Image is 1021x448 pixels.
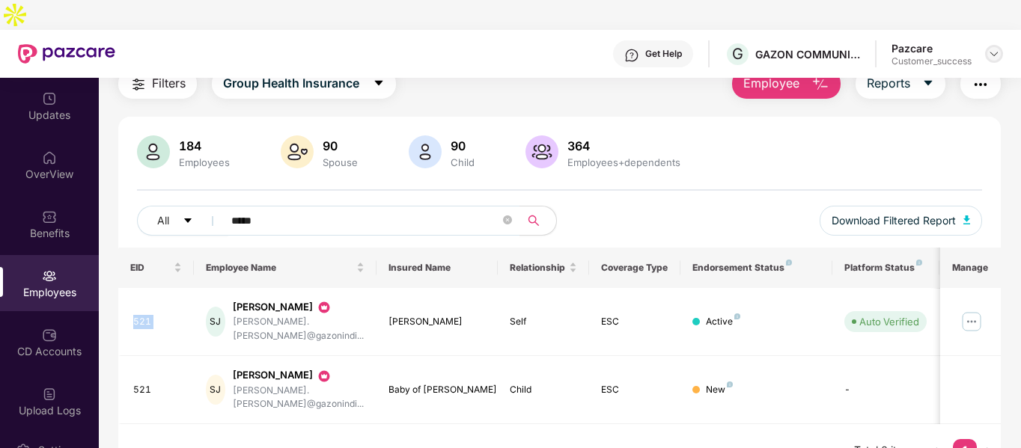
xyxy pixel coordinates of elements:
[510,315,577,329] div: Self
[859,314,919,329] div: Auto Verified
[137,206,228,236] button: Allcaret-down
[519,206,557,236] button: search
[916,260,922,266] img: svg+xml;base64,PHN2ZyB4bWxucz0iaHR0cDovL3d3dy53My5vcmcvMjAwMC9zdmciIHdpZHRoPSI4IiBoZWlnaHQ9IjgiIH...
[732,69,841,99] button: Employee
[519,215,549,227] span: search
[176,156,233,168] div: Employees
[152,74,186,93] span: Filters
[510,383,577,397] div: Child
[645,48,682,60] div: Get Help
[844,262,927,274] div: Platform Status
[922,77,934,90] span: caret-down
[206,307,225,337] div: SJ
[988,48,1000,60] img: svg+xml;base64,PHN2ZyBpZD0iRHJvcGRvd24tMzJ4MzIiIHhtbG5zPSJodHRwOi8vd3d3LnczLm9yZy8yMDAwL3N2ZyIgd2...
[786,260,792,266] img: svg+xml;base64,PHN2ZyB4bWxucz0iaHR0cDovL3d3dy53My5vcmcvMjAwMC9zdmciIHdpZHRoPSI4IiBoZWlnaHQ9IjgiIH...
[377,248,499,288] th: Insured Name
[963,215,971,224] img: svg+xml;base64,PHN2ZyB4bWxucz0iaHR0cDovL3d3dy53My5vcmcvMjAwMC9zdmciIHhtbG5zOnhsaW5rPSJodHRwOi8vd3...
[820,206,983,236] button: Download Filtered Report
[832,356,939,424] td: -
[940,248,1001,288] th: Manage
[564,156,683,168] div: Employees+dependents
[130,262,171,274] span: EID
[503,215,512,224] span: close-circle
[129,76,147,93] img: svg+xml;base64,PHN2ZyB4bWxucz0iaHR0cDovL3d3dy53My5vcmcvMjAwMC9zdmciIHdpZHRoPSIyNCIgaGVpZ2h0PSIyNC...
[373,77,385,90] span: caret-down
[448,138,478,153] div: 90
[133,383,183,397] div: 521
[206,375,225,405] div: SJ
[409,135,442,168] img: svg+xml;base64,PHN2ZyB4bWxucz0iaHR0cDovL3d3dy53My5vcmcvMjAwMC9zdmciIHhtbG5zOnhsaW5rPSJodHRwOi8vd3...
[233,384,365,412] div: [PERSON_NAME].[PERSON_NAME]@gazonindi...
[692,262,820,274] div: Endorsement Status
[317,300,332,315] img: svg+xml;base64,PHN2ZyB3aWR0aD0iMjAiIGhlaWdodD0iMjAiIHZpZXdCb3g9IjAgMCAyMCAyMCIgZmlsbD0ibm9uZSIgeG...
[320,156,361,168] div: Spouse
[972,76,990,93] img: svg+xml;base64,PHN2ZyB4bWxucz0iaHR0cDovL3d3dy53My5vcmcvMjAwMC9zdmciIHdpZHRoPSIyNCIgaGVpZ2h0PSIyNC...
[706,315,740,329] div: Active
[892,41,972,55] div: Pazcare
[42,387,57,402] img: svg+xml;base64,PHN2ZyBpZD0iVXBsb2FkX0xvZ3MiIGRhdGEtbmFtZT0iVXBsb2FkIExvZ3MiIHhtbG5zPSJodHRwOi8vd3...
[388,383,487,397] div: Baby of [PERSON_NAME]
[223,74,359,93] span: Group Health Insurance
[118,248,195,288] th: EID
[157,212,169,229] span: All
[856,69,945,99] button: Reportscaret-down
[281,135,314,168] img: svg+xml;base64,PHN2ZyB4bWxucz0iaHR0cDovL3d3dy53My5vcmcvMjAwMC9zdmciIHhtbG5zOnhsaW5rPSJodHRwOi8vd3...
[448,156,478,168] div: Child
[212,69,396,99] button: Group Health Insurancecaret-down
[601,315,668,329] div: ESC
[233,300,365,315] div: [PERSON_NAME]
[176,138,233,153] div: 184
[42,150,57,165] img: svg+xml;base64,PHN2ZyBpZD0iSG9tZSIgeG1sbnM9Imh0dHA6Ly93d3cudzMub3JnLzIwMDAvc3ZnIiB3aWR0aD0iMjAiIG...
[732,45,743,63] span: G
[133,315,183,329] div: 521
[206,262,353,274] span: Employee Name
[317,369,332,384] img: svg+xml;base64,PHN2ZyB3aWR0aD0iMjAiIGhlaWdodD0iMjAiIHZpZXdCb3g9IjAgMCAyMCAyMCIgZmlsbD0ibm9uZSIgeG...
[18,44,115,64] img: New Pazcare Logo
[503,214,512,228] span: close-circle
[892,55,972,67] div: Customer_success
[525,135,558,168] img: svg+xml;base64,PHN2ZyB4bWxucz0iaHR0cDovL3d3dy53My5vcmcvMjAwMC9zdmciIHhtbG5zOnhsaW5rPSJodHRwOi8vd3...
[118,69,197,99] button: Filters
[183,215,193,227] span: caret-down
[727,381,733,387] img: svg+xml;base64,PHN2ZyB4bWxucz0iaHR0cDovL3d3dy53My5vcmcvMjAwMC9zdmciIHdpZHRoPSI4IiBoZWlnaHQ9IjgiIH...
[320,138,361,153] div: 90
[832,212,956,229] span: Download Filtered Report
[706,383,733,397] div: New
[42,91,57,106] img: svg+xml;base64,PHN2ZyBpZD0iVXBkYXRlZCIgeG1sbnM9Imh0dHA6Ly93d3cudzMub3JnLzIwMDAvc3ZnIiB3aWR0aD0iMj...
[42,328,57,343] img: svg+xml;base64,PHN2ZyBpZD0iQ0RfQWNjb3VudHMiIGRhdGEtbmFtZT0iQ0QgQWNjb3VudHMiIHhtbG5zPSJodHRwOi8vd3...
[42,269,57,283] img: svg+xml;base64,PHN2ZyBpZD0iRW1wbG95ZWVzIiB4bWxucz0iaHR0cDovL3d3dy53My5vcmcvMjAwMC9zdmciIHdpZHRoPS...
[388,315,487,329] div: [PERSON_NAME]
[624,48,639,63] img: svg+xml;base64,PHN2ZyBpZD0iSGVscC0zMngzMiIgeG1sbnM9Imh0dHA6Ly93d3cudzMub3JnLzIwMDAvc3ZnIiB3aWR0aD...
[960,310,984,334] img: manageButton
[194,248,377,288] th: Employee Name
[755,47,860,61] div: GAZON COMMUNICATIONS INDIA LIMITED
[233,315,365,343] div: [PERSON_NAME].[PERSON_NAME]@gazonindi...
[811,76,829,93] img: svg+xml;base64,PHN2ZyB4bWxucz0iaHR0cDovL3d3dy53My5vcmcvMjAwMC9zdmciIHhtbG5zOnhsaW5rPSJodHRwOi8vd3...
[498,248,589,288] th: Relationship
[233,368,365,383] div: [PERSON_NAME]
[601,383,668,397] div: ESC
[564,138,683,153] div: 364
[510,262,566,274] span: Relationship
[743,74,799,93] span: Employee
[867,74,910,93] span: Reports
[734,313,740,319] img: svg+xml;base64,PHN2ZyB4bWxucz0iaHR0cDovL3d3dy53My5vcmcvMjAwMC9zdmciIHdpZHRoPSI4IiBoZWlnaHQ9IjgiIH...
[42,209,57,224] img: svg+xml;base64,PHN2ZyBpZD0iQmVuZWZpdHMiIHhtbG5zPSJodHRwOi8vd3d3LnczLm9yZy8yMDAwL3N2ZyIgd2lkdGg9Ij...
[137,135,170,168] img: svg+xml;base64,PHN2ZyB4bWxucz0iaHR0cDovL3d3dy53My5vcmcvMjAwMC9zdmciIHhtbG5zOnhsaW5rPSJodHRwOi8vd3...
[589,248,680,288] th: Coverage Type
